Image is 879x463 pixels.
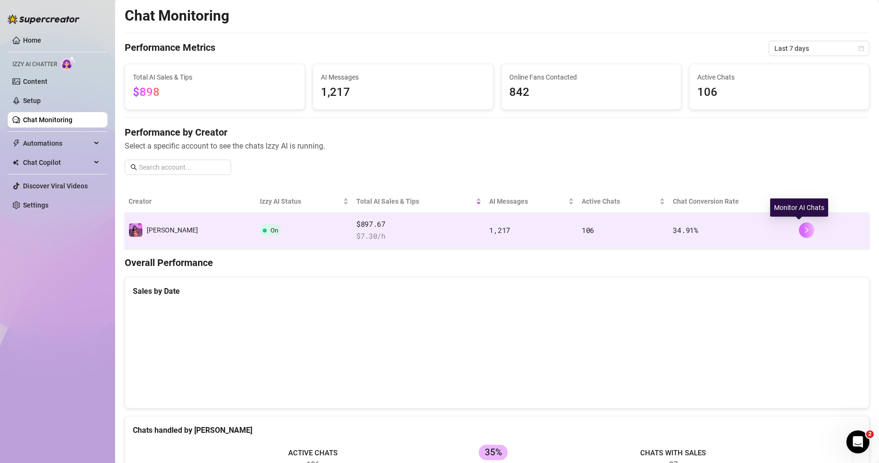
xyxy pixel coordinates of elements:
h4: Performance Metrics [125,41,215,56]
span: right [803,227,810,233]
a: Settings [23,201,48,209]
span: thunderbolt [12,139,20,147]
span: Active Chats [582,196,658,207]
th: Creator [125,190,256,213]
th: Chat Conversion Rate [669,190,795,213]
span: Chat Copilot [23,155,91,170]
span: Automations [23,136,91,151]
span: Total AI Sales & Tips [133,72,297,82]
span: AI Messages [321,72,485,82]
span: Izzy AI Status [260,196,341,207]
span: AI Messages [489,196,566,207]
span: 106 [697,83,861,102]
span: Online Fans Contacted [509,72,673,82]
span: On [270,227,278,234]
span: calendar [858,46,864,51]
span: 34.91 % [673,225,698,235]
span: $898 [133,85,160,99]
div: Chats handled by [PERSON_NAME] [133,424,861,436]
span: 2 [866,430,874,438]
span: [PERSON_NAME] [147,226,198,234]
a: Discover Viral Videos [23,182,88,190]
span: Last 7 days [774,41,864,56]
img: Luna [129,223,142,237]
img: AI Chatter [61,56,76,70]
span: 1,217 [489,225,510,235]
th: AI Messages [485,190,577,213]
img: Chat Copilot [12,159,19,166]
a: Setup [23,97,41,104]
h4: Overall Performance [125,256,869,269]
span: Total AI Sales & Tips [356,196,474,207]
span: search [130,164,137,171]
span: $897.67 [356,219,481,230]
iframe: Intercom live chat [846,430,869,453]
h2: Chat Monitoring [125,7,229,25]
span: Active Chats [697,72,861,82]
div: Sales by Date [133,285,861,297]
th: Total AI Sales & Tips [352,190,485,213]
span: Select a specific account to see the chats Izzy AI is running. [125,140,869,152]
span: 1,217 [321,83,485,102]
img: logo-BBDzfeDw.svg [8,14,80,24]
div: Monitor AI Chats [770,198,828,217]
a: Home [23,36,41,44]
th: Izzy AI Status [256,190,352,213]
a: Chat Monitoring [23,116,72,124]
input: Search account... [139,162,225,173]
span: 106 [582,225,594,235]
span: 842 [509,83,673,102]
a: Content [23,78,47,85]
span: $ 7.30 /h [356,231,481,242]
h4: Performance by Creator [125,126,869,139]
th: Active Chats [578,190,669,213]
span: Izzy AI Chatter [12,60,57,69]
button: right [799,222,814,238]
